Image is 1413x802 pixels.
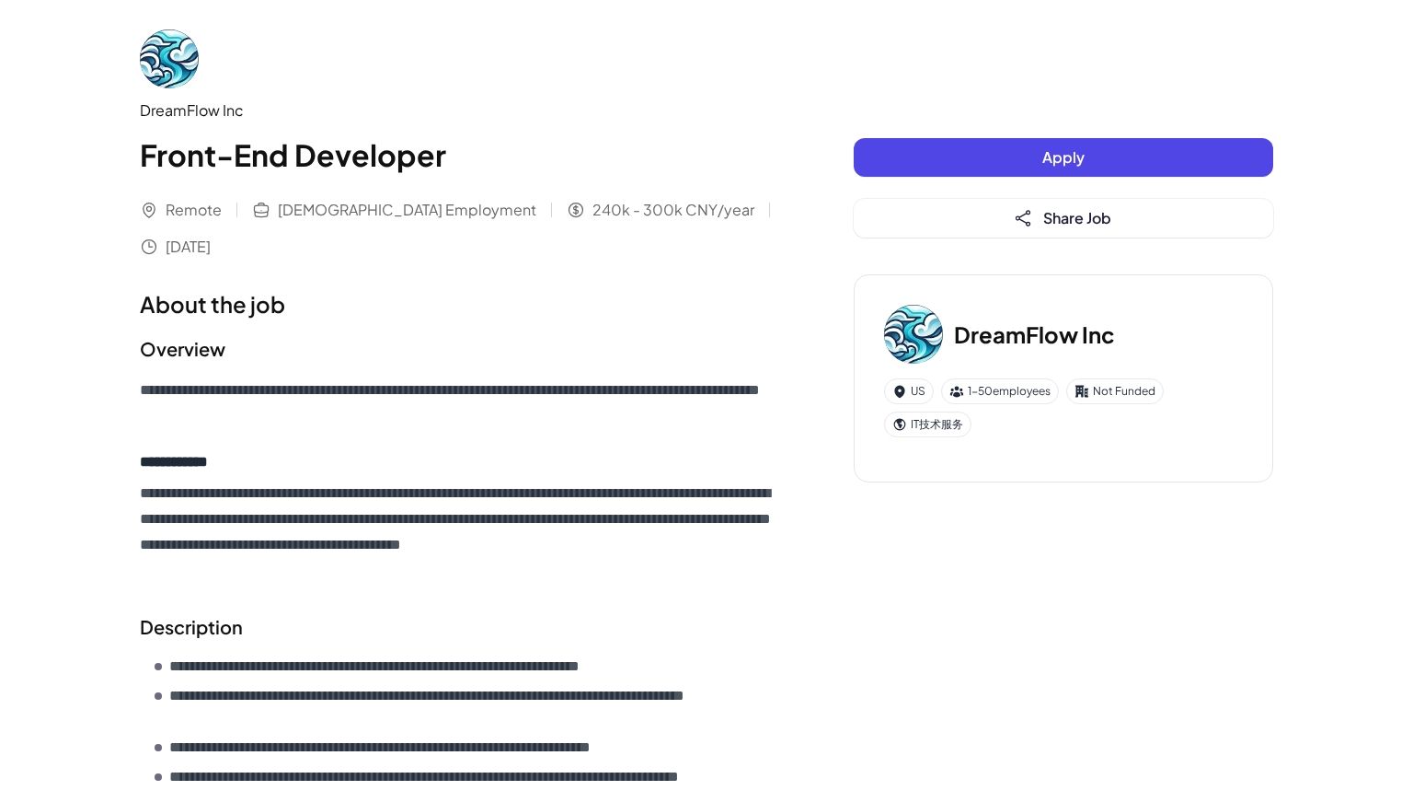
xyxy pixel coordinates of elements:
[592,199,754,221] span: 240k - 300k CNY/year
[941,378,1059,404] div: 1-50 employees
[1042,147,1085,167] span: Apply
[166,199,222,221] span: Remote
[140,99,780,122] div: DreamFlow Inc
[140,287,780,320] h1: About the job
[166,236,211,258] span: [DATE]
[140,29,199,88] img: Dr
[278,199,536,221] span: [DEMOGRAPHIC_DATA] Employment
[884,378,934,404] div: US
[854,138,1273,177] button: Apply
[854,199,1273,238] button: Share Job
[1066,378,1164,404] div: Not Funded
[954,318,1115,351] h3: DreamFlow Inc
[884,305,943,364] img: Dr
[140,613,780,641] h2: Description
[1043,208,1111,227] span: Share Job
[884,412,971,437] div: IT技术服务
[140,133,780,177] h1: Front-End Developer
[140,335,780,363] h2: Overview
